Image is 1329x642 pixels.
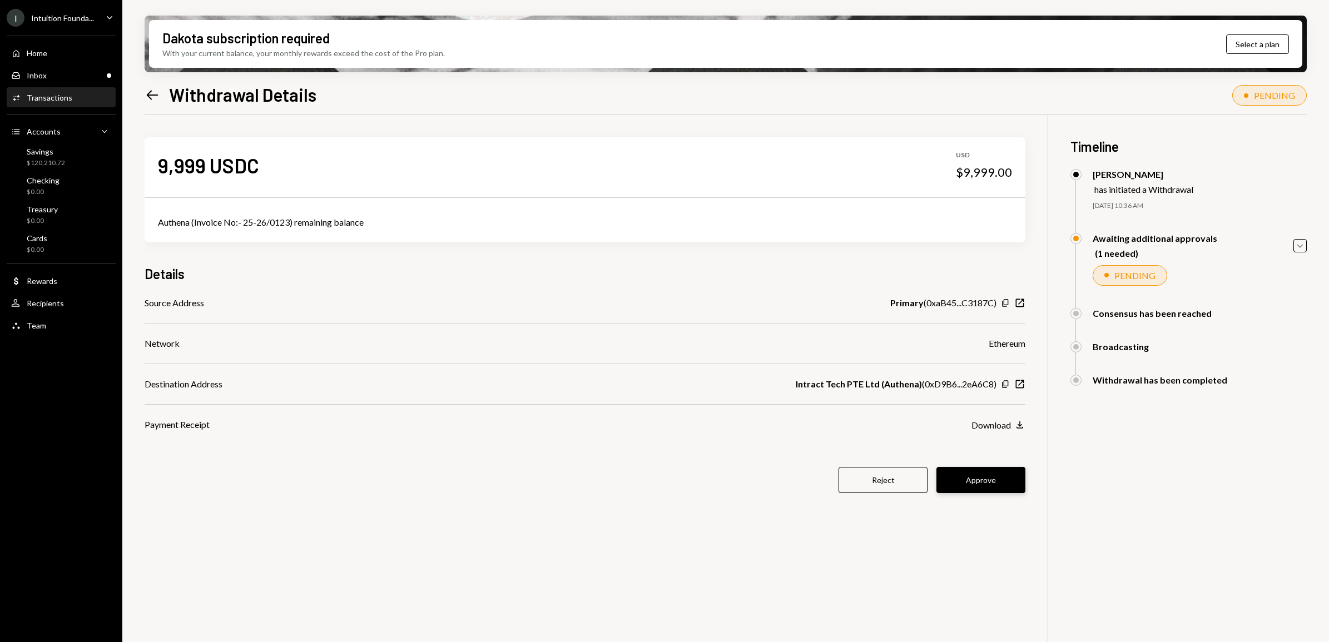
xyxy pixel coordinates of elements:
[27,93,72,102] div: Transactions
[27,233,47,243] div: Cards
[27,127,61,136] div: Accounts
[890,296,924,310] b: Primary
[1093,341,1149,352] div: Broadcasting
[27,276,57,286] div: Rewards
[145,337,180,350] div: Network
[7,172,116,199] a: Checking$0.00
[27,147,65,156] div: Savings
[7,121,116,141] a: Accounts
[971,420,1011,430] div: Download
[158,216,1012,229] div: Authena (Invoice No:- 25-26/0123) remaining balance
[7,87,116,107] a: Transactions
[796,377,996,391] div: ( 0xD9B6...2eA6C8 )
[1226,34,1289,54] button: Select a plan
[27,71,47,80] div: Inbox
[1093,201,1307,211] div: [DATE] 10:36 AM
[7,43,116,63] a: Home
[956,151,1012,160] div: USD
[31,13,94,23] div: Intuition Founda...
[7,65,116,85] a: Inbox
[27,187,59,197] div: $0.00
[971,419,1025,431] button: Download
[890,296,996,310] div: ( 0xaB45...C3187C )
[158,153,259,178] div: 9,999 USDC
[145,265,185,283] h3: Details
[1254,90,1295,101] div: PENDING
[27,48,47,58] div: Home
[1093,375,1227,385] div: Withdrawal has been completed
[162,47,445,59] div: With your current balance, your monthly rewards exceed the cost of the Pro plan.
[956,165,1012,180] div: $9,999.00
[7,293,116,313] a: Recipients
[839,467,928,493] button: Reject
[936,467,1025,493] button: Approve
[27,298,64,308] div: Recipients
[989,337,1025,350] div: Ethereum
[27,245,47,255] div: $0.00
[1093,308,1212,318] div: Consensus has been reached
[145,377,222,391] div: Destination Address
[1114,270,1156,281] div: PENDING
[162,29,330,47] div: Dakota subscription required
[27,216,58,226] div: $0.00
[7,230,116,257] a: Cards$0.00
[7,143,116,170] a: Savings$120,210.72
[7,9,24,27] div: I
[1094,184,1193,195] div: has initiated a Withdrawal
[27,321,46,330] div: Team
[27,205,58,214] div: Treasury
[7,271,116,291] a: Rewards
[169,83,316,106] h1: Withdrawal Details
[145,418,210,431] div: Payment Receipt
[7,315,116,335] a: Team
[1070,137,1307,156] h3: Timeline
[1095,248,1217,258] div: (1 needed)
[7,201,116,228] a: Treasury$0.00
[1093,169,1193,180] div: [PERSON_NAME]
[27,158,65,168] div: $120,210.72
[145,296,204,310] div: Source Address
[1093,233,1217,243] div: Awaiting additional approvals
[796,377,922,391] b: Intract Tech PTE Ltd (Authena)
[27,176,59,185] div: Checking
